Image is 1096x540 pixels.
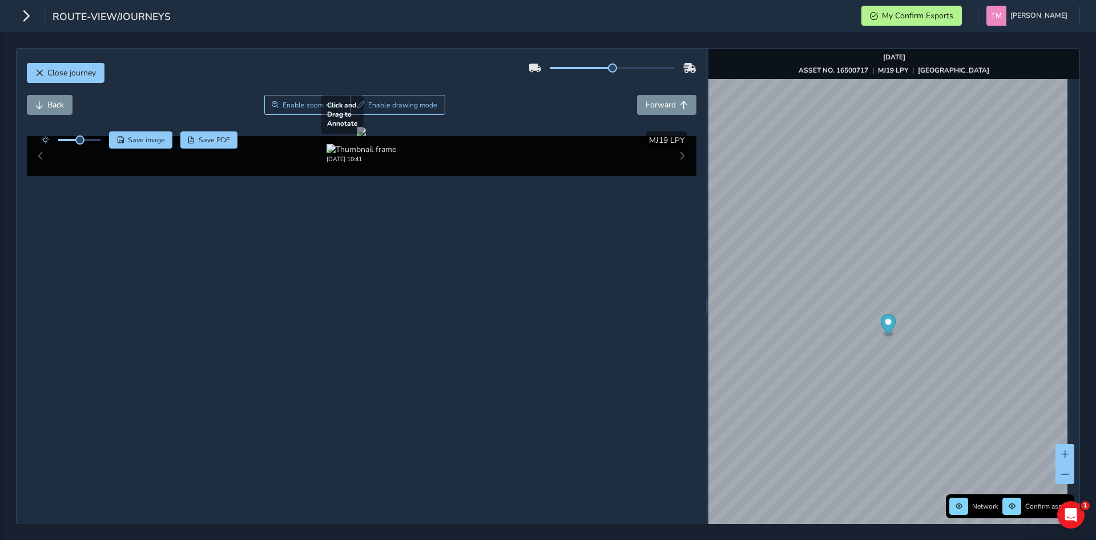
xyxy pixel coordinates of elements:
[986,6,1071,26] button: [PERSON_NAME]
[264,95,350,115] button: Zoom
[327,144,396,155] img: Thumbnail frame
[883,53,905,62] strong: [DATE]
[199,135,230,145] span: Save PDF
[637,95,696,115] button: Forward
[368,101,437,110] span: Enable drawing mode
[799,66,868,75] strong: ASSET NO. 16500717
[878,66,908,75] strong: MJ19 LPY
[1025,502,1071,511] span: Confirm assets
[861,6,962,26] button: My Confirm Exports
[1081,501,1090,510] span: 1
[649,135,684,146] span: MJ19 LPY
[882,10,953,21] span: My Confirm Exports
[128,135,165,145] span: Save image
[799,66,989,75] div: | |
[47,99,64,110] span: Back
[350,95,445,115] button: Draw
[327,155,396,163] div: [DATE] 10:41
[646,99,676,110] span: Forward
[109,131,172,149] button: Save
[1010,6,1067,26] span: [PERSON_NAME]
[180,131,238,149] button: PDF
[986,6,1006,26] img: diamond-layout
[27,95,72,115] button: Back
[972,502,998,511] span: Network
[918,66,989,75] strong: [GEOGRAPHIC_DATA]
[1057,501,1085,529] iframe: Intercom live chat
[47,67,96,78] span: Close journey
[283,101,343,110] span: Enable zoom mode
[53,10,171,26] span: route-view/journeys
[881,314,896,338] div: Map marker
[27,63,104,83] button: Close journey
